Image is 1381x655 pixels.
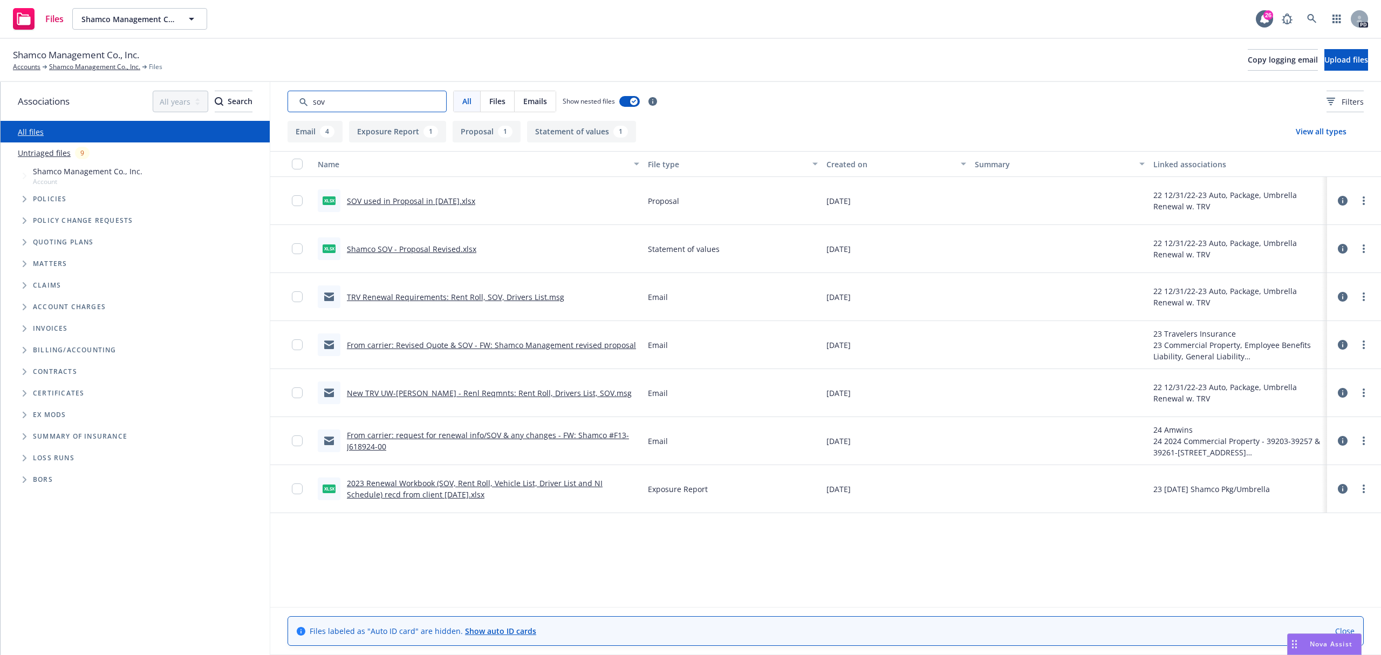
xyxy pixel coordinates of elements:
button: Shamco Management Co., Inc. [72,8,207,30]
div: Search [215,91,252,112]
div: 1 [423,126,438,138]
span: Quoting plans [33,239,94,245]
span: Loss Runs [33,455,74,461]
a: more [1357,386,1370,399]
div: Summary [975,159,1132,170]
span: [DATE] [826,387,851,399]
span: Associations [18,94,70,108]
span: Files [489,95,505,107]
a: From carrier: Revised Quote & SOV - FW: Shamco Management revised proposal [347,340,636,350]
div: File type [648,159,805,170]
a: more [1357,242,1370,255]
svg: Search [215,97,223,106]
button: Name [313,151,644,177]
button: Statement of values [527,121,636,142]
span: Policy change requests [33,217,133,224]
span: Email [648,291,668,303]
span: [DATE] [826,339,851,351]
div: 26 [1263,10,1273,20]
a: New TRV UW-[PERSON_NAME] - Renl Reqmnts: Rent Roll, Drivers List, SOV.msg [347,388,632,398]
div: Linked associations [1153,159,1323,170]
span: [DATE] [826,195,851,207]
a: Files [9,4,68,34]
span: Exposure Report [648,483,708,495]
span: Billing/Accounting [33,347,117,353]
div: 9 [75,147,90,159]
span: xlsx [323,196,336,204]
span: [DATE] [826,291,851,303]
button: Copy logging email [1248,49,1318,71]
span: Files labeled as "Auto ID card" are hidden. [310,625,536,637]
button: Exposure Report [349,121,446,142]
span: Filters [1327,96,1364,107]
input: Toggle Row Selected [292,387,303,398]
div: Drag to move [1288,634,1301,654]
span: xlsx [323,244,336,253]
button: Nova Assist [1287,633,1362,655]
span: Claims [33,282,61,289]
div: Folder Tree Example [1,339,270,490]
button: Summary [970,151,1148,177]
span: Account charges [33,304,106,310]
a: Shamco SOV - Proposal Revised.xlsx [347,244,476,254]
span: Ex Mods [33,412,66,418]
span: Filters [1342,96,1364,107]
span: Upload files [1324,54,1368,65]
span: Certificates [33,390,84,397]
input: Toggle Row Selected [292,291,303,302]
a: SOV used in Proposal in [DATE].xlsx [347,196,475,206]
div: 4 [320,126,334,138]
span: [DATE] [826,483,851,495]
span: Contracts [33,369,77,375]
div: 22 12/31/22-23 Auto, Package, Umbrella Renewal w. TRV [1153,189,1323,212]
input: Select all [292,159,303,169]
a: Untriaged files [18,147,71,159]
button: File type [644,151,822,177]
a: more [1357,482,1370,495]
span: Proposal [648,195,679,207]
span: Emails [523,95,547,107]
div: 23 Travelers Insurance [1153,328,1323,339]
span: Invoices [33,325,68,332]
input: Toggle Row Selected [292,243,303,254]
div: Created on [826,159,954,170]
span: Copy logging email [1248,54,1318,65]
a: Accounts [13,62,40,72]
div: 22 12/31/22-23 Auto, Package, Umbrella Renewal w. TRV [1153,237,1323,260]
button: View all types [1279,121,1364,142]
div: 22 12/31/22-23 Auto, Package, Umbrella Renewal w. TRV [1153,285,1323,308]
span: [DATE] [826,435,851,447]
span: Show nested files [563,97,615,106]
a: more [1357,434,1370,447]
span: Files [45,15,64,23]
input: Toggle Row Selected [292,435,303,446]
span: BORs [33,476,53,483]
span: Shamco Management Co., Inc. [13,48,139,62]
button: SearchSearch [215,91,252,112]
a: Close [1335,625,1355,637]
button: Email [288,121,343,142]
button: Upload files [1324,49,1368,71]
a: Show auto ID cards [465,626,536,636]
span: Policies [33,196,67,202]
span: Files [149,62,162,72]
span: Email [648,435,668,447]
span: xlsx [323,485,336,493]
a: Search [1301,8,1323,30]
span: [DATE] [826,243,851,255]
div: 23 Commercial Property, Employee Benefits Liability, General Liability [1153,339,1323,362]
span: Shamco Management Co., Inc. [33,166,142,177]
div: 1 [498,126,512,138]
span: Summary of insurance [33,433,127,440]
span: Nova Assist [1310,639,1352,649]
span: Email [648,339,668,351]
div: Tree Example [1,163,270,339]
a: more [1357,194,1370,207]
span: Shamco Management Co., Inc. [81,13,175,25]
span: Matters [33,261,67,267]
a: Switch app [1326,8,1348,30]
span: Email [648,387,668,399]
button: Linked associations [1149,151,1327,177]
div: 1 [613,126,628,138]
a: more [1357,338,1370,351]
